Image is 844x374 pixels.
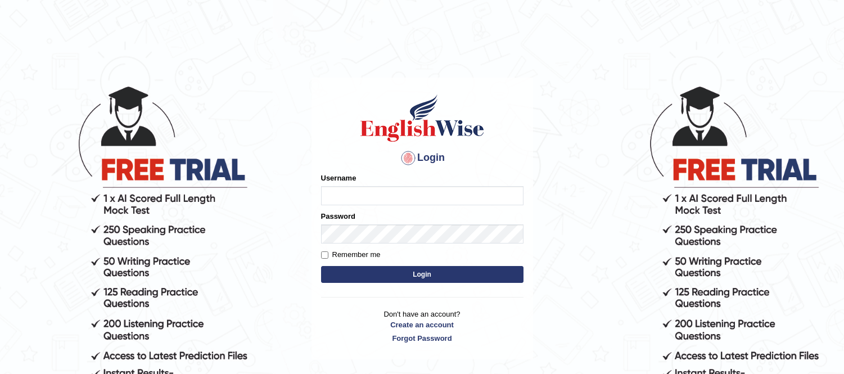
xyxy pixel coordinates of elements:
button: Login [321,266,523,283]
label: Remember me [321,249,381,260]
label: Password [321,211,355,222]
p: Don't have an account? [321,309,523,344]
img: Logo of English Wise sign in for intelligent practice with AI [358,93,486,143]
a: Create an account [321,319,523,330]
h4: Login [321,149,523,167]
label: Username [321,173,356,183]
a: Forgot Password [321,333,523,344]
input: Remember me [321,251,328,259]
